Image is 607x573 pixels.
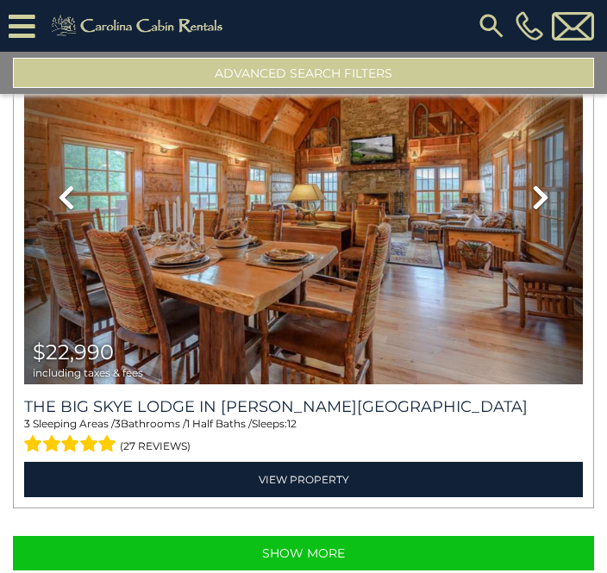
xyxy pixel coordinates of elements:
a: [PHONE_NUMBER] [511,11,548,40]
button: Show More [13,536,594,570]
button: Advanced Search Filters [13,58,594,88]
span: 3 [24,417,30,430]
img: search-regular.svg [476,10,507,41]
span: (27 reviews) [120,435,191,458]
img: thumbnail_163274015.jpeg [24,10,583,384]
a: View Property [24,462,583,497]
span: 3 [115,417,121,430]
img: Khaki-logo.png [44,12,235,40]
a: The Big Skye Lodge in [PERSON_NAME][GEOGRAPHIC_DATA] [24,397,583,416]
span: $22,990 [33,339,114,364]
span: 12 [287,417,297,430]
span: including taxes & fees [33,367,143,378]
h3: The Big Skye Lodge in Valle Crucis [24,397,583,416]
div: Sleeping Areas / Bathrooms / Sleeps: [24,416,583,458]
span: 1 Half Baths / [186,417,252,430]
